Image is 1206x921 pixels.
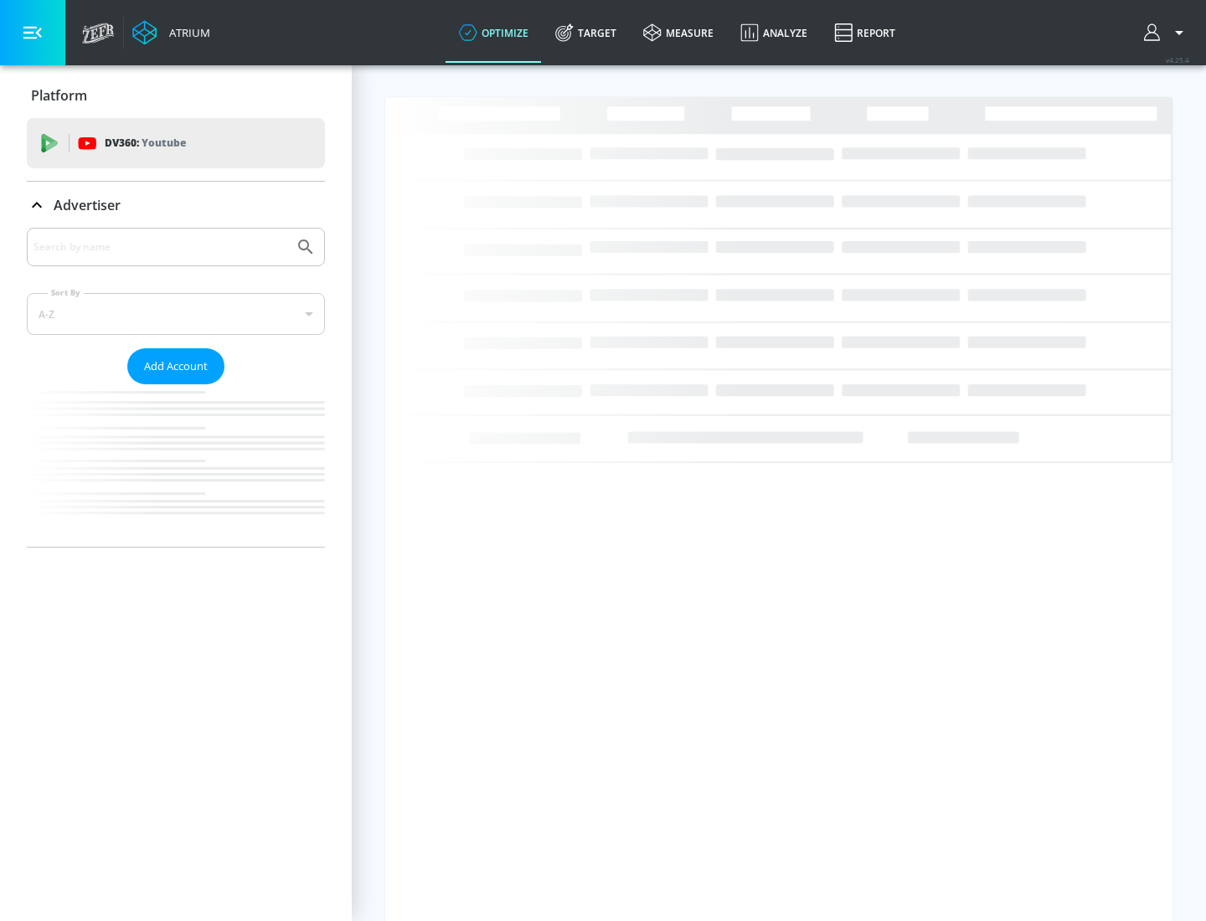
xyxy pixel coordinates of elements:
[33,236,287,258] input: Search by name
[54,196,121,214] p: Advertiser
[162,25,210,40] div: Atrium
[630,3,727,63] a: measure
[727,3,821,63] a: Analyze
[142,134,186,152] p: Youtube
[132,20,210,45] a: Atrium
[27,228,325,547] div: Advertiser
[1166,55,1189,64] span: v 4.25.4
[27,182,325,229] div: Advertiser
[542,3,630,63] a: Target
[446,3,542,63] a: optimize
[27,384,325,547] nav: list of Advertiser
[105,134,186,152] p: DV360:
[31,86,87,105] p: Platform
[127,348,224,384] button: Add Account
[27,293,325,335] div: A-Z
[27,72,325,119] div: Platform
[821,3,909,63] a: Report
[48,287,84,298] label: Sort By
[144,357,208,376] span: Add Account
[27,118,325,168] div: DV360: Youtube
